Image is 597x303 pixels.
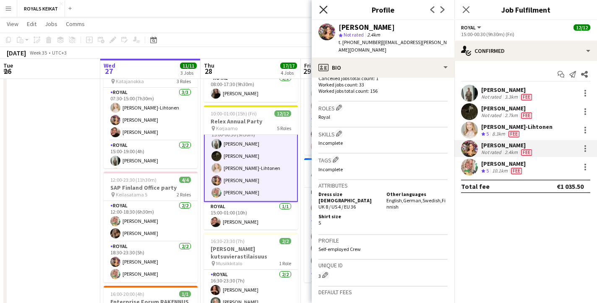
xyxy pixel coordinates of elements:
div: 2.7km [503,112,519,119]
a: View [3,18,22,29]
div: 3.3km [503,94,519,100]
h3: Skills [318,129,448,138]
span: t. [PHONE_NUMBER] [339,39,382,45]
app-job-card: In progress07:30-23:30 (16h)6/6Terveystalo, Acceleration Day Katajanokka3 RolesRoyal3/307:30-15:0... [104,44,198,168]
span: 2.4km [365,31,382,38]
span: 29 [303,66,311,76]
span: English , [386,197,403,204]
h5: Other languages [386,191,448,197]
button: Royal [461,24,482,31]
app-job-card: 15:00-00:00 (9h) (Sat)4/4Knowit Puimala, Backaksen kartano2 RolesRoyal2/215:00-22:00 (7h)[PERSON_... [304,44,398,155]
app-card-role: Royal2/215:00-22:00 (7h)[PERSON_NAME]-Lihtonen[PERSON_NAME] [304,73,398,114]
span: UK 8 / US 4 / EU 36 [318,204,356,210]
div: [PERSON_NAME] [481,141,534,149]
h3: Profile [312,4,454,15]
div: Crew has different fees then in role [519,94,534,100]
div: Crew has different fees then in role [507,131,521,138]
app-job-card: 10:00-01:00 (15h) (Fri)12/12Relex Annual Party Korjaamo5 Roles[PERSON_NAME][PERSON_NAME]Royal5/51... [204,105,298,230]
div: 3 Jobs [180,70,196,76]
span: 5 [486,131,489,137]
span: 5 [486,167,489,174]
span: Katajanokka [116,78,144,84]
div: Crew has different fees then in role [509,167,524,175]
app-card-role: Royal2/212:00-18:30 (6h30m)[PERSON_NAME][PERSON_NAME] [104,201,198,242]
span: 1 Role [279,260,291,266]
span: Fee [521,112,532,119]
span: Korjaamo [216,125,237,131]
span: Fee [508,131,519,137]
span: S [318,219,321,226]
h3: Roles [318,103,448,112]
span: | [EMAIL_ADDRESS][PERSON_NAME][DOMAIN_NAME] [339,39,447,53]
div: €1 035.50 [557,182,584,191]
div: Crew has different fees then in role [519,149,534,156]
app-card-role: Royal1/108:00-17:30 (9h30m)[PERSON_NAME] [204,73,298,102]
div: [DATE] [7,49,26,57]
span: 17:00-22:30 (5h30m) [311,163,355,170]
span: 16:00-20:00 (4h) [110,291,144,297]
span: 12:00-23:30 (11h30m) [110,177,156,183]
span: 17/17 [280,63,297,69]
span: Fri [304,62,311,69]
h3: Job Fulfilment [454,4,597,15]
span: 12/12 [574,24,590,31]
span: Fee [511,168,522,174]
span: 3 Roles [177,78,191,84]
div: Total fee [461,182,490,191]
h5: Dress size [DEMOGRAPHIC_DATA] [318,191,380,204]
div: Not rated [481,149,503,156]
app-card-role: Royal3/307:30-15:00 (7h30m)[PERSON_NAME]-Lihtonen[PERSON_NAME][PERSON_NAME] [104,88,198,141]
span: 28 [203,66,214,76]
app-card-role: Royal3/317:00-22:30 (5h30m)[PERSON_NAME][PERSON_NAME][PERSON_NAME] [304,216,398,269]
span: Musiikkitalo [216,260,242,266]
span: 2 Roles [177,191,191,198]
p: Worked jobs count: 33 [318,81,448,88]
h5: Shirt size [318,213,380,219]
div: Bio [312,57,454,78]
p: Cancelled jobs total count: 1 [318,75,448,81]
span: 1/1 [179,291,191,297]
div: 8.3km [490,131,507,138]
h3: SAP Finland Office party [104,184,198,191]
h3: ALLAS LIVE 2025 [304,170,398,178]
div: Not rated [481,112,503,119]
h3: Relex Annual Party [204,118,298,125]
span: Fee [521,149,532,156]
h3: Attributes [318,182,448,189]
div: 3 [318,271,448,279]
div: [PERSON_NAME]-Lihtonen [481,123,553,131]
div: Crew has different fees then in role [519,112,534,119]
span: Keilasatama 5 [116,191,147,198]
app-job-card: 17:00-22:30 (5h30m)5/5ALLAS LIVE 2025 Allas sea pool3 RolesRoyal1/117:00-22:30 (5h30m)[PERSON_NAM... [304,158,398,282]
span: Not rated [344,31,364,38]
a: Jobs [42,18,61,29]
div: Confirmed [454,41,597,61]
span: Wed [104,62,115,69]
h3: Default fees [318,288,448,296]
p: Self-employed Crew [318,246,448,252]
div: 2.4km [503,149,519,156]
p: Worked jobs total count: 156 [318,88,448,94]
a: Edit [23,18,40,29]
span: 26 [2,66,13,76]
span: Jobs [45,20,57,28]
button: ROYALS KEIKAT [17,0,65,17]
span: 11/11 [180,63,197,69]
div: UTC+3 [52,50,67,56]
div: Not rated [481,94,503,100]
h3: Tags [318,155,448,164]
h3: [PERSON_NAME] kutsuvierastilaisuus [204,245,298,260]
div: [PERSON_NAME] [339,24,395,31]
h3: Profile [318,237,448,244]
span: Comms [66,20,85,28]
span: Edit [27,20,36,28]
div: 15:00-00:30 (9h30m) (Fri) [461,31,590,37]
p: Incomplete [318,140,448,146]
p: Incomplete [318,166,448,172]
app-job-card: 12:00-23:30 (11h30m)4/4SAP Finland Office party Keilasatama 52 RolesRoyal2/212:00-18:30 (6h30m)[P... [104,172,198,282]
